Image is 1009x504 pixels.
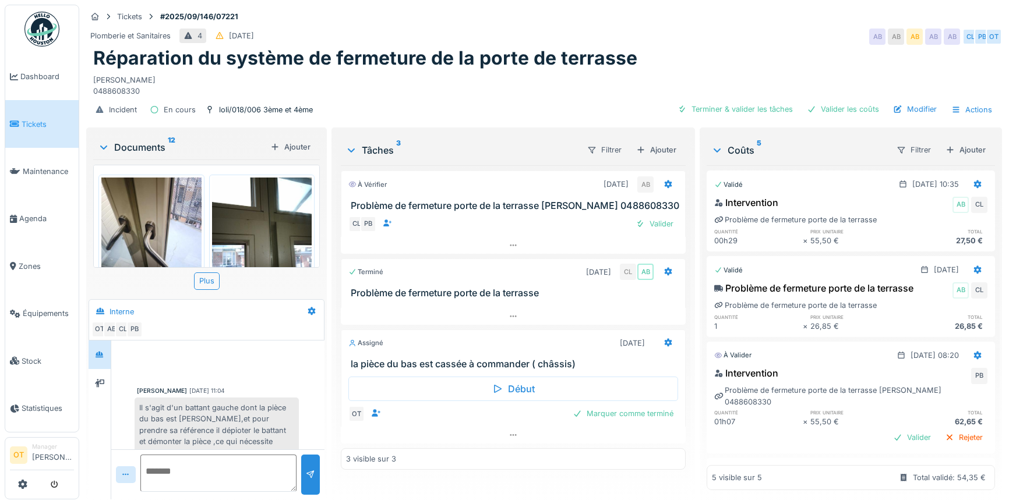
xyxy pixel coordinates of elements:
h6: quantité [714,228,803,235]
div: Total validé: 54,35 € [913,472,986,483]
div: Début [348,377,678,401]
a: Équipements [5,290,79,337]
sup: 12 [168,140,175,154]
div: AB [103,321,119,338]
img: Badge_color-CXgf-gQk.svg [24,12,59,47]
div: CL [971,197,987,213]
div: 1 [714,321,803,332]
div: AB [637,176,654,193]
span: Équipements [23,308,74,319]
span: Maintenance [23,166,74,177]
a: Zones [5,243,79,290]
div: OT [986,29,1002,45]
div: [DATE] 08:20 [911,350,959,361]
div: Plomberie et Sanitaires [90,30,171,41]
div: Tâches [345,143,577,157]
a: Agenda [5,195,79,242]
span: Zones [19,261,74,272]
div: Modifier [888,101,941,117]
div: AB [925,29,941,45]
div: En cours [164,104,196,115]
h6: prix unitaire [810,313,899,321]
div: Filtrer [891,141,936,158]
div: AB [952,197,969,213]
a: Tickets [5,100,79,147]
span: Dashboard [20,71,74,82]
div: AB [906,29,923,45]
sup: 3 [396,143,401,157]
div: 3 visible sur 3 [346,453,396,464]
div: AB [869,29,885,45]
div: AB [637,264,654,280]
div: 55,50 € [810,235,899,246]
div: Assigné [348,338,383,348]
div: Manager [32,442,74,451]
div: AB [888,29,904,45]
div: Validé [714,265,743,275]
h3: la pièce du bas est cassée à commander ( châssis) [351,359,680,370]
div: CL [971,282,987,299]
div: × [803,321,810,332]
div: Problème de fermeture porte de la terrasse [714,281,913,295]
div: Problème de fermeture porte de la terrasse [714,300,877,311]
h6: quantité [714,313,803,321]
div: CL [620,264,636,280]
h6: total [899,409,987,416]
div: × [803,416,810,427]
div: Documents [98,140,266,154]
img: wdptr4g71chsnprkuwc2uf82ptlx [101,178,202,311]
strong: #2025/09/146/07221 [156,11,243,22]
div: Intervention [714,366,778,380]
div: 01h07 [714,416,803,427]
a: Statistiques [5,385,79,432]
span: Stock [22,356,74,367]
div: [DATE] 10:35 [912,179,959,190]
div: Interne [110,306,134,317]
div: Problème de fermeture porte de la terrasse [714,214,877,225]
div: [DATE] [934,264,959,275]
div: OT [348,406,365,422]
div: 5 visible sur 5 [712,472,762,483]
div: 4 [197,30,202,41]
h1: Réparation du système de fermeture de la porte de terrasse [93,47,637,69]
div: PB [360,216,376,232]
div: AB [944,29,960,45]
h6: prix unitaire [810,409,899,416]
div: Incident [109,104,137,115]
div: [PERSON_NAME] 0488608330 [93,70,995,97]
h3: Problème de fermeture porte de la terrasse [351,288,680,299]
img: byjkq2eha8xkqpf52jrhe44cldyk [212,178,312,311]
div: 26,85 € [899,321,987,332]
li: [PERSON_NAME] [32,442,74,467]
h6: quantité [714,409,803,416]
div: PB [971,368,987,384]
div: [DATE] 11:04 [189,386,225,395]
div: 62,65 € [899,416,987,427]
div: Marquer comme terminé [568,406,678,421]
li: OT [10,446,27,464]
div: À valider [714,350,752,360]
div: [DATE] [586,267,611,278]
div: AB [952,282,969,299]
div: Plus [194,272,220,289]
div: [DATE] [604,179,629,190]
div: À vérifier [348,180,387,190]
div: Terminer & valider les tâches [673,101,798,117]
div: Valider [631,216,678,232]
h3: Problème de fermeture porte de la terrasse [PERSON_NAME] 0488608330 [351,200,680,211]
div: Valider les coûts [802,101,884,117]
div: Ajouter [941,142,990,158]
div: Valider [888,430,936,445]
div: Tickets [117,11,142,22]
div: 55,50 € [810,416,899,427]
div: 00h29 [714,235,803,246]
div: Coûts [711,143,887,157]
div: Terminé [348,267,383,277]
div: CL [962,29,979,45]
div: Problème de fermeture porte de la terrasse [PERSON_NAME] 0488608330 [714,385,987,407]
div: Il s'agit d'un battant gauche dont la pièce du bas est [PERSON_NAME],et pour prendre sa référence... [135,397,299,485]
div: Ajouter [266,139,315,155]
div: PB [974,29,990,45]
div: [DATE] [229,30,254,41]
div: 27,50 € [899,235,987,246]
